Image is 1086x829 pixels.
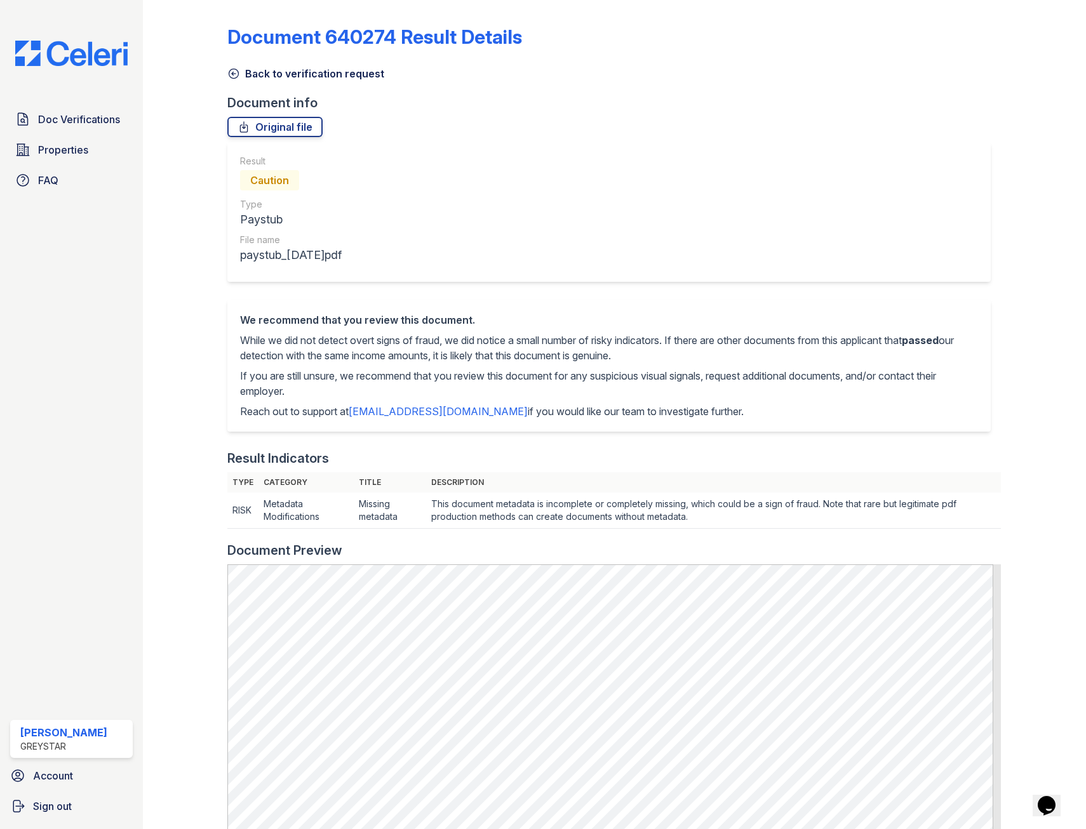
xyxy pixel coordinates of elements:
[10,168,133,193] a: FAQ
[227,117,323,137] a: Original file
[426,472,1001,493] th: Description
[240,368,978,399] p: If you are still unsure, we recommend that you review this document for any suspicious visual sig...
[5,793,138,819] a: Sign out
[20,740,107,753] div: Greystar
[354,472,426,493] th: Title
[240,155,342,168] div: Result
[240,211,342,229] div: Paystub
[227,541,342,559] div: Document Preview
[258,493,354,529] td: Metadata Modifications
[227,94,1001,112] div: Document info
[240,234,342,246] div: File name
[5,763,138,788] a: Account
[240,170,299,190] div: Caution
[227,66,384,81] a: Back to verification request
[38,142,88,157] span: Properties
[240,333,978,363] p: While we did not detect overt signs of fraud, we did notice a small number of risky indicators. I...
[240,198,342,211] div: Type
[38,112,120,127] span: Doc Verifications
[227,472,258,493] th: Type
[33,768,73,783] span: Account
[38,173,58,188] span: FAQ
[5,41,138,66] img: CE_Logo_Blue-a8612792a0a2168367f1c8372b55b34899dd931a85d93a1a3d3e32e68fde9ad4.png
[902,334,939,347] span: passed
[227,25,522,48] a: Document 640274 Result Details
[227,493,258,529] td: RISK
[240,246,342,264] div: paystub_[DATE]pdf
[33,799,72,814] span: Sign out
[354,493,426,529] td: Missing metadata
[349,405,528,418] a: [EMAIL_ADDRESS][DOMAIN_NAME]
[426,493,1001,529] td: This document metadata is incomplete or completely missing, which could be a sign of fraud. Note ...
[227,449,329,467] div: Result Indicators
[10,107,133,132] a: Doc Verifications
[258,472,354,493] th: Category
[240,312,978,328] div: We recommend that you review this document.
[1033,778,1073,816] iframe: chat widget
[10,137,133,162] a: Properties
[240,404,978,419] p: Reach out to support at if you would like our team to investigate further.
[20,725,107,740] div: [PERSON_NAME]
